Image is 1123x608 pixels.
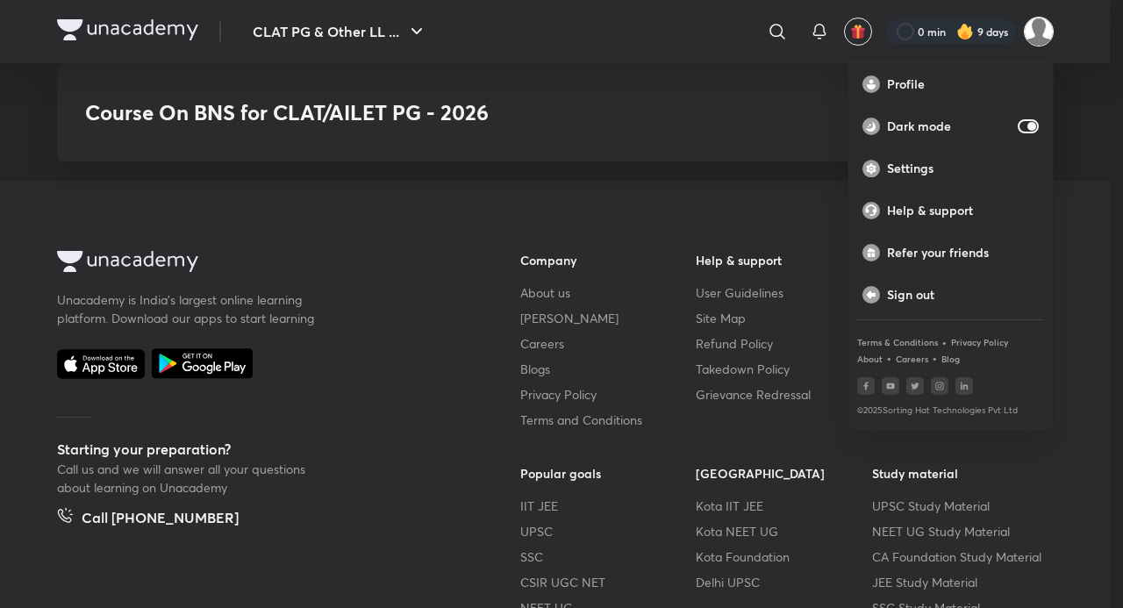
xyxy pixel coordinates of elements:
p: Settings [887,161,1039,176]
p: © 2025 Sorting Hat Technologies Pvt Ltd [857,405,1044,416]
a: Terms & Conditions [857,337,938,347]
div: • [886,350,892,366]
a: Careers [896,354,928,364]
p: Help & support [887,203,1039,218]
a: Blog [941,354,960,364]
p: Sign out [887,287,1039,303]
p: Refer your friends [887,245,1039,261]
a: Profile [848,63,1053,105]
p: Profile [887,76,1039,92]
a: Settings [848,147,1053,190]
div: • [941,334,948,350]
a: About [857,354,883,364]
a: Privacy Policy [951,337,1008,347]
a: Refer your friends [848,232,1053,274]
div: • [932,350,938,366]
p: Dark mode [887,118,1011,134]
a: Help & support [848,190,1053,232]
